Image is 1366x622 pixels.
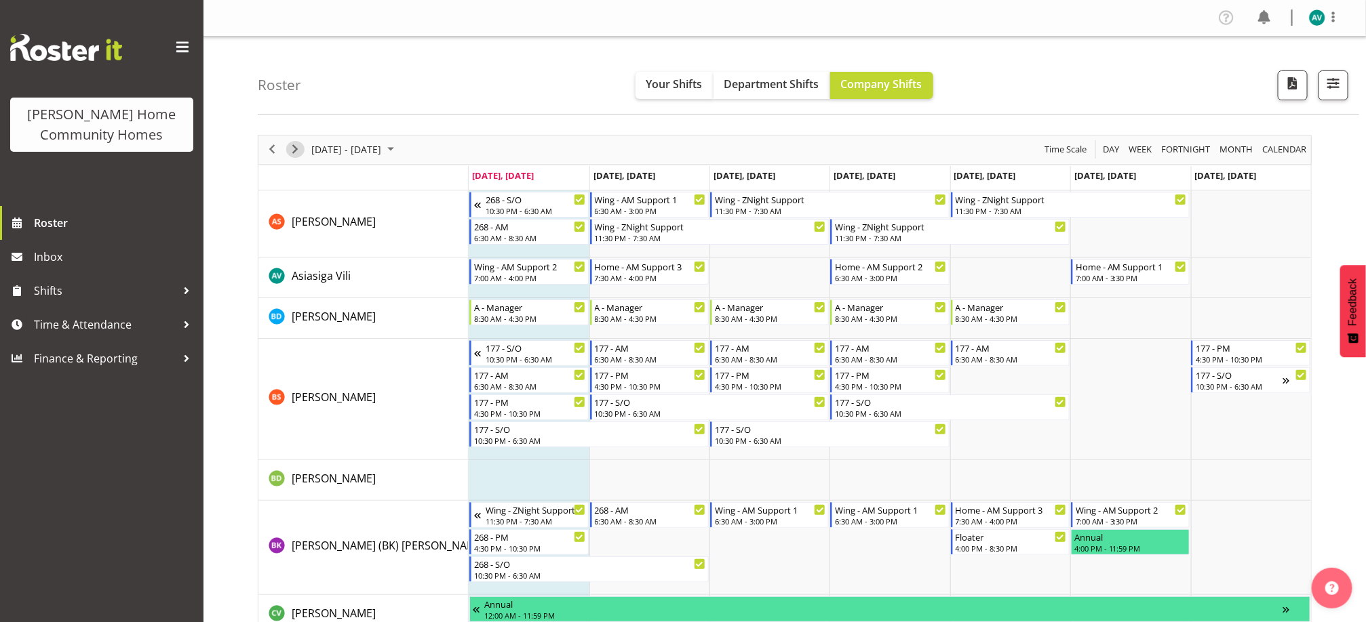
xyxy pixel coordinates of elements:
div: 177 - AM [474,368,585,381]
div: Billie Sothern"s event - 177 - AM Begin From Monday, August 11, 2025 at 6:30:00 AM GMT+12:00 Ends... [469,367,588,393]
div: 177 - AM [835,341,945,354]
div: 11:30 PM - 7:30 AM [595,232,826,243]
div: 11:30 PM - 7:30 AM [956,205,1187,216]
div: Billie Sothern"s event - 177 - S/O Begin From Sunday, August 10, 2025 at 10:30:00 PM GMT+12:00 En... [469,340,588,366]
div: Barbara Dunlop"s event - A - Manager Begin From Wednesday, August 13, 2025 at 8:30:00 AM GMT+12:0... [710,299,829,325]
div: 177 - AM [595,341,705,354]
a: [PERSON_NAME] (BK) [PERSON_NAME] [292,537,486,554]
div: Brijesh (BK) Kachhadiya"s event - Home - AM Support 3 Begin From Friday, August 15, 2025 at 7:30:... [951,502,1070,528]
div: 11:30 PM - 7:30 AM [835,232,1066,243]
div: Billie Sothern"s event - 177 - S/O Begin From Tuesday, August 12, 2025 at 10:30:00 PM GMT+12:00 E... [590,394,830,420]
div: 6:30 AM - 8:30 AM [474,232,585,243]
a: [PERSON_NAME] [292,605,376,621]
div: 268 - S/O [486,192,585,206]
div: 7:00 AM - 4:00 PM [474,272,585,283]
span: [PERSON_NAME] (BK) [PERSON_NAME] [292,538,486,553]
div: Barbara Dunlop"s event - A - Manager Begin From Friday, August 15, 2025 at 8:30:00 AM GMT+12:00 E... [951,299,1070,325]
div: 177 - PM [835,368,945,381]
div: Billie Sothern"s event - 177 - S/O Begin From Wednesday, August 13, 2025 at 10:30:00 PM GMT+12:00... [710,421,950,447]
div: Brijesh (BK) Kachhadiya"s event - 268 - AM Begin From Tuesday, August 12, 2025 at 6:30:00 AM GMT+... [590,502,709,528]
div: Annual [1074,530,1186,543]
div: 10:30 PM - 6:30 AM [486,205,585,216]
span: [DATE], [DATE] [954,169,1016,182]
span: [PERSON_NAME] [292,471,376,486]
div: 268 - PM [474,530,585,543]
span: [PERSON_NAME] [292,309,376,324]
span: Month [1218,141,1254,158]
div: Home - AM Support 3 [595,260,705,273]
div: 4:00 PM - 8:30 PM [956,543,1066,554]
span: Inbox [34,247,197,267]
div: 8:30 AM - 4:30 PM [715,313,825,324]
div: 6:30 AM - 8:30 AM [835,354,945,365]
div: 10:30 PM - 6:30 AM [715,435,946,446]
span: calendar [1261,141,1308,158]
div: Wing - AM Support 1 [595,192,705,206]
div: Cheenee Vargas"s event - Annual Begin From Thursday, August 7, 2025 at 12:00:00 AM GMT+12:00 Ends... [469,596,1310,622]
a: [PERSON_NAME] [292,470,376,486]
img: asiasiga-vili8528.jpg [1309,9,1325,26]
div: 10:30 PM - 6:30 AM [474,570,705,581]
div: 4:00 PM - 11:59 PM [1074,543,1186,554]
div: 177 - AM [715,341,825,354]
div: 268 - AM [474,220,585,233]
span: [DATE], [DATE] [472,169,534,182]
div: Arshdeep Singh"s event - Wing - ZNight Support Begin From Tuesday, August 12, 2025 at 11:30:00 PM... [590,219,830,245]
span: Fortnight [1160,141,1211,158]
div: 4:30 PM - 10:30 PM [595,381,705,392]
a: [PERSON_NAME] [292,308,376,325]
div: Wing - ZNight Support [835,220,1066,233]
div: Billie Sothern"s event - 177 - S/O Begin From Monday, August 11, 2025 at 10:30:00 PM GMT+12:00 En... [469,421,709,447]
div: Brijesh (BK) Kachhadiya"s event - Wing - AM Support 1 Begin From Wednesday, August 13, 2025 at 6:... [710,502,829,528]
a: Asiasiga Vili [292,268,351,284]
div: A - Manager [715,300,825,314]
div: Billie Sothern"s event - 177 - AM Begin From Thursday, August 14, 2025 at 6:30:00 AM GMT+12:00 En... [830,340,949,366]
h4: Roster [258,77,301,93]
div: Brijesh (BK) Kachhadiya"s event - Wing - AM Support 1 Begin From Thursday, August 14, 2025 at 6:3... [830,502,949,528]
div: Billie Sothern"s event - 177 - PM Begin From Sunday, August 17, 2025 at 4:30:00 PM GMT+12:00 Ends... [1191,340,1310,366]
div: 12:00 AM - 11:59 PM [484,610,1283,621]
span: Feedback [1347,278,1359,326]
button: Month [1260,141,1309,158]
span: Time & Attendance [34,314,176,335]
div: next period [284,136,307,164]
div: Wing - ZNight Support [715,192,946,206]
div: Wing - AM Support 1 [835,503,945,516]
div: Home - AM Support 1 [1076,260,1186,273]
div: Wing - ZNight Support [486,503,585,516]
div: Billie Sothern"s event - 177 - S/O Begin From Thursday, August 14, 2025 at 10:30:00 PM GMT+12:00 ... [830,394,1070,420]
div: Asiasiga Vili"s event - Home - AM Support 1 Begin From Saturday, August 16, 2025 at 7:00:00 AM GM... [1071,259,1190,285]
div: previous period [260,136,284,164]
span: [PERSON_NAME] [292,390,376,405]
div: 10:30 PM - 6:30 AM [486,354,585,365]
div: Brijesh (BK) Kachhadiya"s event - Annual Begin From Saturday, August 16, 2025 at 4:00:00 PM GMT+1... [1071,529,1190,555]
span: [PERSON_NAME] [292,606,376,621]
div: A - Manager [474,300,585,314]
div: 177 - PM [595,368,705,381]
div: Barbara Dunlop"s event - A - Manager Begin From Monday, August 11, 2025 at 8:30:00 AM GMT+12:00 E... [469,299,588,325]
div: A - Manager [835,300,945,314]
button: August 2025 [309,141,400,158]
div: 6:30 AM - 3:00 PM [835,272,945,283]
span: Time Scale [1043,141,1088,158]
div: 4:30 PM - 10:30 PM [1196,354,1306,365]
div: Billie Sothern"s event - 177 - AM Begin From Friday, August 15, 2025 at 6:30:00 AM GMT+12:00 Ends... [951,340,1070,366]
span: Shifts [34,281,176,301]
div: Asiasiga Vili"s event - Home - AM Support 2 Begin From Thursday, August 14, 2025 at 6:30:00 AM GM... [830,259,949,285]
span: [DATE], [DATE] [1074,169,1136,182]
button: Timeline Day [1101,141,1122,158]
span: Roster [34,213,197,233]
div: 4:30 PM - 10:30 PM [715,381,825,392]
a: [PERSON_NAME] [292,389,376,405]
div: 10:30 PM - 6:30 AM [835,408,1066,419]
span: Finance & Reporting [34,348,176,369]
button: Filter Shifts [1319,70,1348,100]
div: 177 - S/O [486,341,585,354]
div: 268 - AM [595,503,705,516]
div: Brijesh (BK) Kachhadiya"s event - 268 - PM Begin From Monday, August 11, 2025 at 4:30:00 PM GMT+1... [469,529,588,555]
button: Time Scale [1042,141,1089,158]
a: [PERSON_NAME] [292,213,376,230]
div: Wing - AM Support 2 [474,260,585,273]
div: Brijesh (BK) Kachhadiya"s event - Wing - ZNight Support Begin From Sunday, August 10, 2025 at 11:... [469,502,588,528]
div: [PERSON_NAME] Home Community Homes [24,104,180,145]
